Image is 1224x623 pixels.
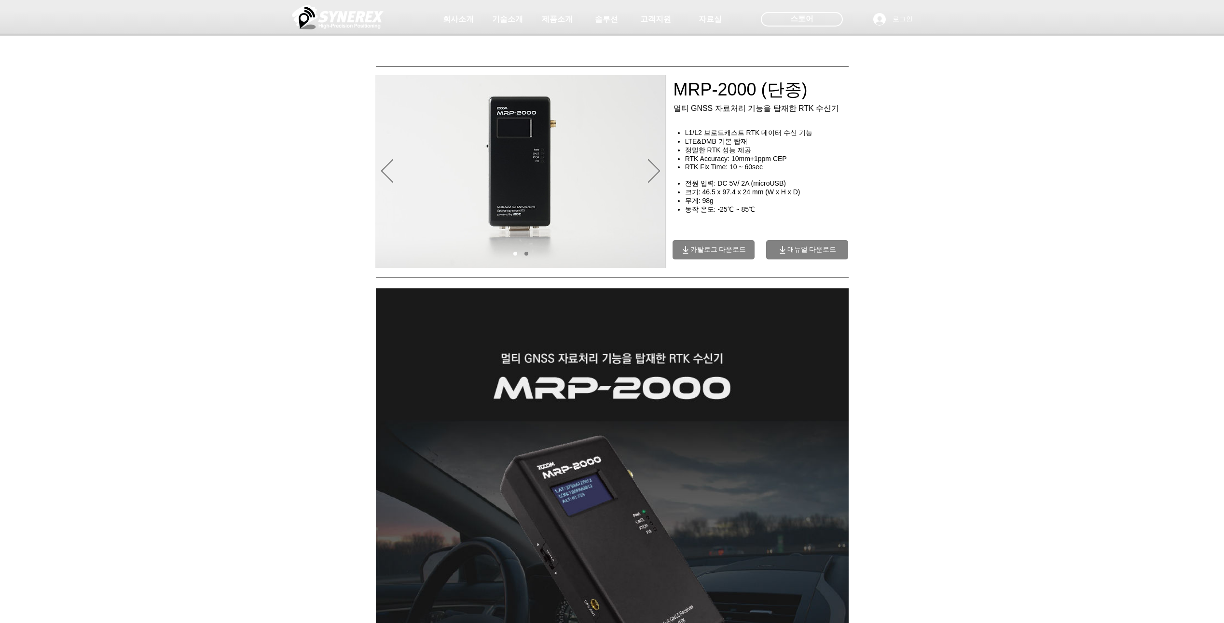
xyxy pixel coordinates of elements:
[766,240,848,259] a: 매뉴얼 다운로드
[761,12,843,27] div: 스토어
[1045,319,1224,623] iframe: Wix Chat
[542,14,573,25] span: 제품소개
[483,10,532,29] a: 기술소개
[292,2,384,31] img: 씨너렉스_White_simbol_대지 1.png
[509,252,532,256] nav: 슬라이드
[686,10,734,29] a: 자료실
[690,245,746,254] span: 카탈로그 다운로드
[375,75,665,268] img: MRP2000_front.jpg
[632,10,680,29] a: 고객지원
[790,14,813,24] span: 스토어
[513,252,517,256] a: 01
[866,10,920,28] button: 로그인
[595,14,618,25] span: 솔루션
[685,179,786,187] span: 전원 입력: DC 5V/ 2A (microUSB)
[685,163,763,171] span: RTK Fix Time: 10 ~ 60sec
[685,205,755,213] span: 동작 온도: -25℃ ~ 85℃
[685,188,800,196] span: 크기: 46.5 x 97.4 x 24 mm (W x H x D)
[699,14,722,25] span: 자료실
[524,252,528,256] a: 02
[582,10,631,29] a: 솔루션
[685,197,714,204] span: 무게: 98g
[787,245,837,254] span: 매뉴얼 다운로드
[648,159,660,184] button: 다음
[685,155,787,163] span: RTK Accuracy: 10mm+1ppm CEP
[889,14,916,24] span: 로그인
[492,14,523,25] span: 기술소개
[381,159,393,184] button: 이전
[685,146,751,154] span: 정밀한 RTK 성능 제공
[443,14,474,25] span: 회사소개
[533,10,581,29] a: 제품소개
[375,75,666,268] div: 슬라이드쇼
[640,14,671,25] span: 고객지원
[673,240,755,259] a: 카탈로그 다운로드
[434,10,482,29] a: 회사소개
